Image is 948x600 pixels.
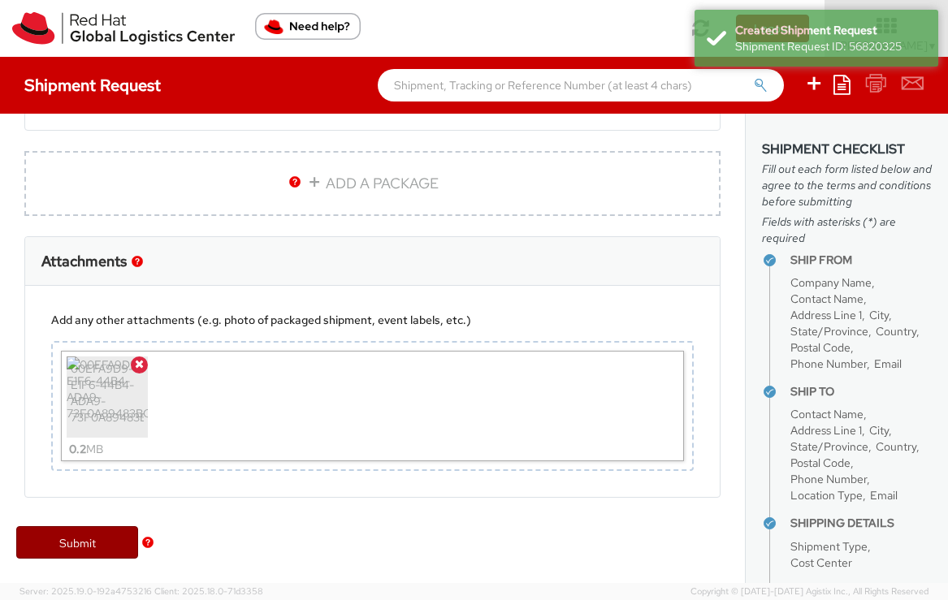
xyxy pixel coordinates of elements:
[874,356,902,371] span: Email
[690,585,929,598] span: Copyright © [DATE]-[DATE] Agistix Inc., All Rights Reserved
[735,22,926,38] div: Created Shipment Request
[790,407,864,421] span: Contact Name
[378,69,784,101] input: Shipment, Tracking or Reference Number (at least 4 chars)
[790,324,868,339] span: State/Province
[154,585,263,597] span: Client: 2025.18.0-71d3358
[790,386,932,398] h4: Ship To
[12,12,235,45] img: rh-logistics-00dfa346123c4ec078e1.svg
[790,472,867,486] span: Phone Number
[69,438,103,460] div: MB
[762,142,932,157] h3: Shipment Checklist
[24,151,721,216] a: ADD A PACKAGE
[790,488,863,503] span: Location Type
[24,76,161,94] h4: Shipment Request
[876,324,916,339] span: Country
[790,555,852,570] span: Cost Center
[790,356,867,371] span: Phone Number
[876,439,916,454] span: Country
[41,253,127,270] h3: Attachments
[790,340,851,355] span: Postal Code
[790,539,868,554] span: Shipment Type
[69,442,86,456] strong: 0.2
[790,308,862,322] span: Address Line 1
[790,455,851,470] span: Postal Code
[790,254,932,266] h4: Ship From
[67,356,148,438] img: 00EFA9D9-E1F6-44B4-ADA9-73F0A89483BC_1_105_c.jpeg
[735,38,926,54] div: Shipment Request ID: 56820325
[51,312,694,328] div: Add any other attachments (e.g. photo of packaged shipment, event labels, etc.)
[870,488,898,503] span: Email
[762,161,932,209] span: Fill out each form listed below and agree to the terms and conditions before submitting
[869,308,889,322] span: City
[869,423,889,438] span: City
[762,214,932,246] span: Fields with asterisks (*) are required
[790,517,932,529] h4: Shipping Details
[790,439,868,454] span: State/Province
[790,291,864,306] span: Contact Name
[16,526,138,559] a: Submit
[790,275,872,290] span: Company Name
[19,585,152,597] span: Server: 2025.19.0-192a4753216
[790,423,862,438] span: Address Line 1
[255,13,361,40] button: Need help?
